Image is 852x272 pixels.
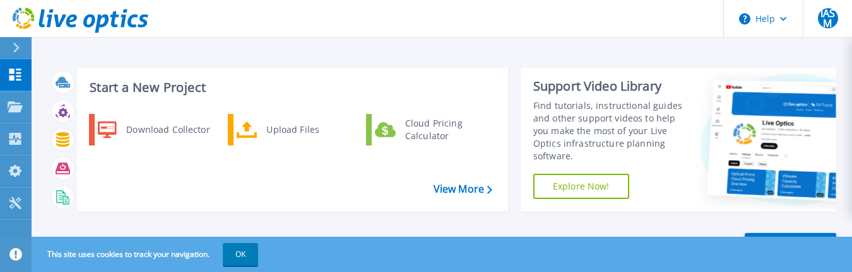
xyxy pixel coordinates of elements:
a: Download Collector [89,114,218,145]
div: Upload Files [260,117,353,142]
div: Cloud Pricing Calculator [399,117,492,142]
a: All Projects [745,233,836,261]
a: Explore Now! [533,174,629,199]
a: Cloud Pricing Calculator [366,114,495,145]
span: This site uses cookies to track your navigation. [35,243,258,266]
div: Find tutorials, instructional guides and other support videos to help you make the most of your L... [533,99,690,162]
div: Support Video Library [533,78,690,94]
div: Download Collector [120,117,215,142]
span: IASM [818,8,838,28]
button: OK [223,243,258,266]
h3: Start a New Project [90,81,492,94]
a: View More [434,183,492,195]
a: Upload Files [228,114,357,145]
div: Recent Projects [49,232,187,263]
